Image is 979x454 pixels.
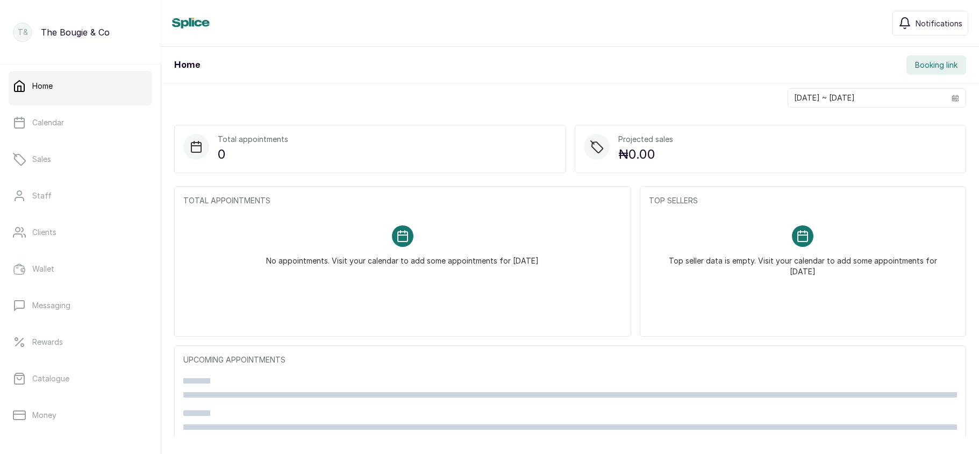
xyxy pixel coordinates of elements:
[892,11,968,36] button: Notifications
[218,134,288,145] p: Total appointments
[9,71,152,101] a: Home
[32,190,52,201] p: Staff
[9,364,152,394] a: Catalogue
[618,134,673,145] p: Projected sales
[9,181,152,211] a: Staff
[32,154,51,165] p: Sales
[218,145,288,164] p: 0
[9,400,152,430] a: Money
[649,195,957,206] p: TOP SELLERS
[32,410,56,421] p: Money
[266,247,539,266] p: No appointments. Visit your calendar to add some appointments for [DATE]
[32,373,69,384] p: Catalogue
[788,89,945,107] input: Select date
[32,81,53,91] p: Home
[916,18,962,29] span: Notifications
[183,195,622,206] p: TOTAL APPOINTMENTS
[32,264,54,274] p: Wallet
[9,217,152,247] a: Clients
[952,94,959,102] svg: calendar
[9,144,152,174] a: Sales
[174,59,200,72] h1: Home
[32,117,64,128] p: Calendar
[662,247,944,277] p: Top seller data is empty. Visit your calendar to add some appointments for [DATE]
[9,290,152,321] a: Messaging
[32,227,56,238] p: Clients
[18,27,28,38] p: T&
[9,327,152,357] a: Rewards
[915,60,957,70] span: Booking link
[9,254,152,284] a: Wallet
[32,337,63,347] p: Rewards
[41,26,110,39] p: The Bougie & Co
[906,55,966,75] button: Booking link
[183,354,957,365] p: UPCOMING APPOINTMENTS
[32,300,70,311] p: Messaging
[618,145,673,164] p: ₦0.00
[9,108,152,138] a: Calendar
